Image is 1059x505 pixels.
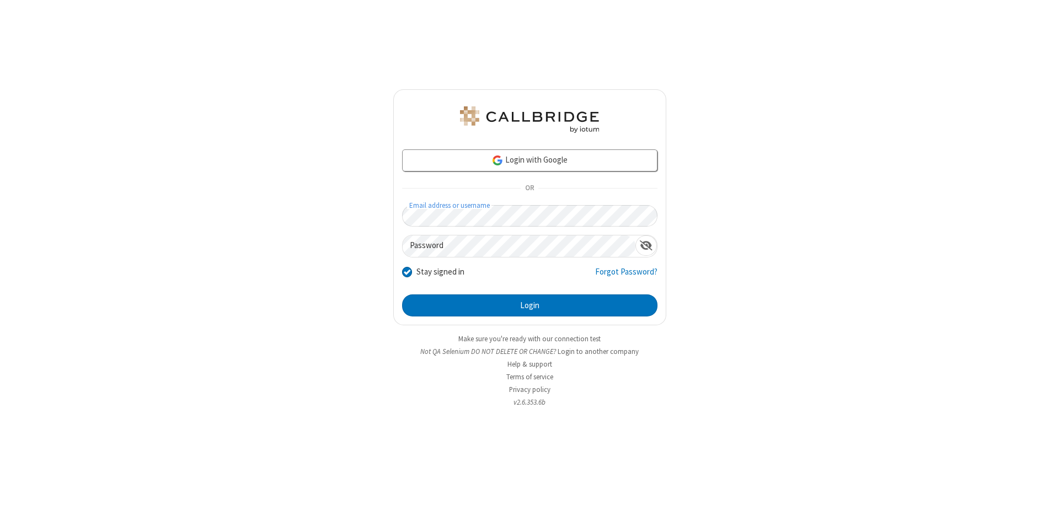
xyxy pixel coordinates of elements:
a: Login with Google [402,149,657,171]
a: Help & support [507,359,552,369]
button: Login [402,294,657,316]
a: Terms of service [506,372,553,382]
a: Make sure you're ready with our connection test [458,334,601,343]
label: Stay signed in [416,266,464,278]
div: Show password [635,235,657,256]
iframe: Chat [1031,476,1051,497]
img: QA Selenium DO NOT DELETE OR CHANGE [458,106,601,133]
span: OR [521,181,538,196]
button: Login to another company [558,346,639,357]
a: Forgot Password? [595,266,657,287]
input: Password [403,235,635,257]
a: Privacy policy [509,385,550,394]
input: Email address or username [402,205,657,227]
li: Not QA Selenium DO NOT DELETE OR CHANGE? [393,346,666,357]
li: v2.6.353.6b [393,397,666,407]
img: google-icon.png [491,154,504,166]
